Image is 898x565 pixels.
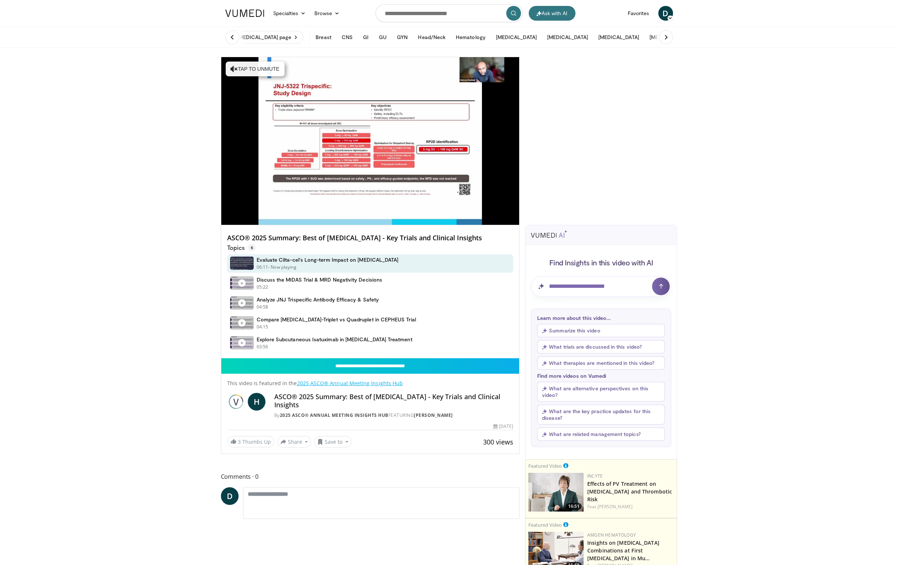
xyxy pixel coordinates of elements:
img: 2025 ASCO® Annual Meeting Insights Hub [227,393,245,411]
a: Amgen Hematology [587,532,636,538]
div: Feat. [587,503,674,510]
a: Insights on [MEDICAL_DATA] Combinations at First [MEDICAL_DATA] in Mu… [587,539,659,562]
h4: Compare [MEDICAL_DATA]-Triplet vs Quadruplet in CEPHEUS Trial [257,316,416,323]
button: [MEDICAL_DATA] [492,30,541,45]
span: 300 views [483,437,513,446]
button: [MEDICAL_DATA] [594,30,644,45]
small: Featured Video [528,522,562,528]
span: 5 [248,244,256,251]
button: Share [277,436,311,448]
p: Learn more about this video... [537,315,665,321]
a: [PERSON_NAME] [414,412,453,418]
h4: ASCO® 2025 Summary: Best of [MEDICAL_DATA] - Key Trials and Clinical Insights [274,393,514,409]
button: GYN [392,30,412,45]
button: What are alternative perspectives on this video? [537,382,665,402]
button: Save to [314,436,352,448]
button: Hematology [451,30,490,45]
video-js: Video Player [221,57,520,225]
a: 2025 ASCO® Annual Meeting Insights Hub [280,412,388,418]
button: [MEDICAL_DATA] [645,30,695,45]
p: 03:56 [257,343,268,350]
button: [MEDICAL_DATA] [543,30,592,45]
p: 06:11 [257,264,268,271]
div: [DATE] [493,423,513,430]
a: Visit [MEDICAL_DATA] page [221,31,304,43]
button: CNS [337,30,357,45]
p: This video is featured in the [227,380,514,387]
p: 04:58 [257,304,268,310]
button: What are the key practice updates for this disease? [537,405,665,425]
button: Head/Neck [413,30,450,45]
a: Favorites [623,6,654,21]
a: 16:51 [528,473,584,512]
span: Comments 0 [221,472,520,481]
button: Ask with AI [529,6,575,21]
small: Featured Video [528,463,562,469]
img: d87faa72-4e92-4a7a-bc57-4b4514b4505e.png.150x105_q85_crop-smart_upscale.png [528,473,584,512]
h4: Analyze JNJ Trispecific Antibody Efficacy & Safety [257,296,379,303]
h4: Explore Subcutaneous Isatuximab in [MEDICAL_DATA] Treatment [257,336,412,343]
a: 2025 ASCO® Annual Meeting Insights Hub [297,380,403,387]
a: Effects of PV Treatment on [MEDICAL_DATA] and Thrombotic Risk [587,480,672,503]
button: Breast [311,30,335,45]
span: 16:51 [566,503,582,510]
p: 04:15 [257,324,268,330]
button: What are related management topics? [537,428,665,441]
span: 3 [238,438,241,445]
a: 3 Thumbs Up [227,436,274,447]
input: Question for AI [531,276,671,297]
a: D [221,487,239,505]
a: D [658,6,673,21]
a: [PERSON_NAME] [598,503,633,510]
a: H [248,393,265,411]
button: What therapies are mentioned in this video? [537,356,665,370]
button: GI [359,30,373,45]
button: Tap to unmute [226,62,285,76]
p: 05:22 [257,284,268,290]
h4: ASCO® 2025 Summary: Best of [MEDICAL_DATA] - Key Trials and Clinical Insights [227,234,514,242]
a: Incyte [587,473,603,479]
p: Find more videos on Vumedi [537,373,665,379]
button: GU [374,30,391,45]
h4: Find Insights in this video with AI [531,258,671,267]
button: What trials are discussed in this video? [537,340,665,353]
div: By FEATURING [274,412,514,419]
a: Specialties [269,6,310,21]
img: vumedi-ai-logo.svg [531,230,567,238]
h4: Evaluate Cilta-cel's Long-term Impact on [MEDICAL_DATA] [257,257,399,263]
input: Search topics, interventions [376,4,523,22]
p: - Now playing [268,264,296,271]
button: Summarize this video [537,324,665,337]
p: Topics [227,244,256,251]
h4: Discuss the MIDAS Trial & MRD Negativity Decisions [257,276,383,283]
img: VuMedi Logo [225,10,264,17]
a: Browse [310,6,344,21]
